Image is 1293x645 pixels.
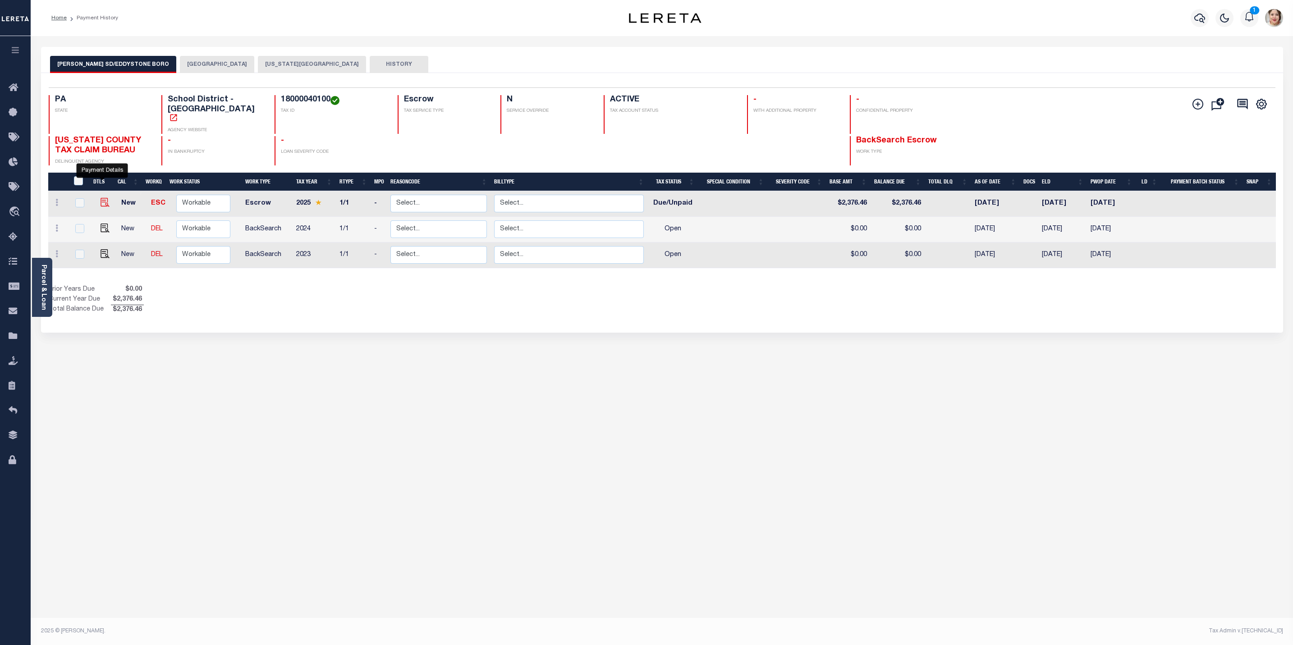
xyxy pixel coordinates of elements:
td: Open [647,242,698,268]
th: Special Condition: activate to sort column ascending [698,173,767,191]
td: New [118,217,147,242]
th: ELD: activate to sort column ascending [1038,173,1087,191]
td: [DATE] [1087,217,1136,242]
td: Escrow [242,191,293,217]
td: Due/Unpaid [647,191,698,217]
span: BackSearch Escrow [856,137,937,145]
td: 2024 [293,217,336,242]
span: [US_STATE] COUNTY TAX CLAIM BUREAU [55,137,141,155]
th: Payment Batch Status: activate to sort column ascending [1161,173,1243,191]
td: Open [647,217,698,242]
span: - [168,137,171,145]
th: CAL: activate to sort column ascending [114,173,142,191]
th: PWOP Date: activate to sort column ascending [1087,173,1136,191]
td: [DATE] [971,191,1020,217]
td: 1/1 [336,242,371,268]
th: &nbsp; [68,173,90,191]
th: Work Type [242,173,293,191]
td: 2025 [293,191,336,217]
td: BackSearch [242,217,293,242]
td: BackSearch [242,242,293,268]
td: $2,376.46 [826,191,871,217]
td: [DATE] [1038,242,1087,268]
i: travel_explore [9,206,23,218]
th: WorkQ [142,173,166,191]
img: logo-dark.svg [629,13,701,23]
td: Prior Years Due [48,285,111,295]
h4: N [507,95,592,105]
button: 1 [1240,9,1258,27]
button: [GEOGRAPHIC_DATA] [180,56,254,73]
p: AGENCY WEBSITE [168,127,264,134]
th: SNAP: activate to sort column ascending [1243,173,1276,191]
th: Base Amt: activate to sort column ascending [826,173,871,191]
li: Payment History [67,14,118,22]
td: [DATE] [1038,217,1087,242]
th: As of Date: activate to sort column ascending [971,173,1020,191]
p: TAX ID [281,108,387,114]
td: [DATE] [971,217,1020,242]
button: [PERSON_NAME] SD/EDDYSTONE BORO [50,56,176,73]
td: 2023 [293,242,336,268]
td: - [371,191,387,217]
th: Total DLQ: activate to sort column ascending [925,173,971,191]
a: DEL [151,252,163,258]
p: WITH ADDITIONAL PROPERTY [753,108,839,114]
a: Parcel & Loan [40,265,46,310]
td: [DATE] [971,242,1020,268]
td: 1/1 [336,217,371,242]
p: TAX SERVICE TYPE [404,108,490,114]
th: ReasonCode: activate to sort column ascending [387,173,491,191]
span: $2,376.46 [111,305,144,315]
th: Balance Due: activate to sort column ascending [871,173,925,191]
button: [US_STATE][GEOGRAPHIC_DATA] [258,56,366,73]
td: $0.00 [826,242,871,268]
p: DELINQUENT AGENCY [55,159,151,165]
td: $0.00 [871,242,925,268]
span: - [856,96,859,104]
a: DEL [151,226,163,232]
td: New [118,191,147,217]
span: 1 [1250,6,1259,14]
td: [DATE] [1087,191,1136,217]
td: $2,376.46 [871,191,925,217]
p: SERVICE OVERRIDE [507,108,592,114]
img: Star.svg [315,200,321,206]
td: - [371,242,387,268]
div: Payment Details [77,164,128,178]
a: Home [51,15,67,21]
p: TAX ACCOUNT STATUS [610,108,737,114]
th: Tax Year: activate to sort column ascending [293,173,336,191]
td: 1/1 [336,191,371,217]
td: Total Balance Due [48,305,111,315]
h4: ACTIVE [610,95,737,105]
th: Tax Status: activate to sort column ascending [647,173,698,191]
h4: Escrow [404,95,490,105]
span: - [753,96,757,104]
p: LOAN SEVERITY CODE [281,149,387,156]
td: - [371,217,387,242]
h4: 18000040100 [281,95,387,105]
td: [DATE] [1087,242,1136,268]
th: BillType: activate to sort column ascending [491,173,647,191]
td: New [118,242,147,268]
th: Docs [1020,173,1038,191]
h4: School District - [GEOGRAPHIC_DATA] [168,95,264,124]
h4: PA [55,95,151,105]
span: - [281,137,284,145]
th: LD: activate to sort column ascending [1136,173,1161,191]
span: $0.00 [111,285,144,295]
td: $0.00 [826,217,871,242]
p: STATE [55,108,151,114]
span: $2,376.46 [111,295,144,305]
th: DTLS [90,173,114,191]
th: Work Status [166,173,238,191]
button: HISTORY [370,56,428,73]
th: MPO [371,173,387,191]
a: ESC [151,200,165,206]
td: Current Year Due [48,295,111,305]
td: [DATE] [1038,191,1087,217]
th: &nbsp;&nbsp;&nbsp;&nbsp;&nbsp;&nbsp;&nbsp;&nbsp;&nbsp;&nbsp; [48,173,69,191]
p: CONFIDENTIAL PROPERTY [856,108,952,114]
th: RType: activate to sort column ascending [336,173,371,191]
